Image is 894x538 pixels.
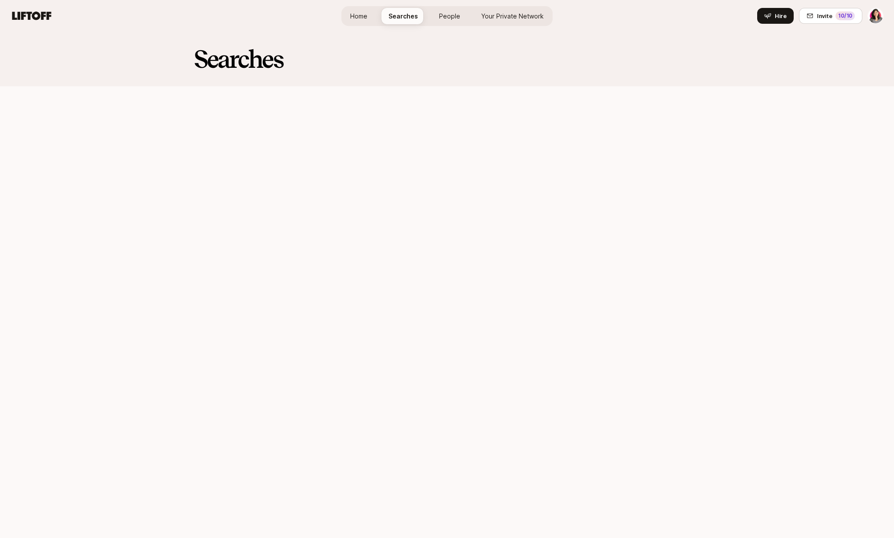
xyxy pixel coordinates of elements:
[350,12,367,20] span: Home
[432,8,467,24] a: People
[868,8,883,23] img: Lilly Hernandez
[868,8,883,24] button: Lilly Hernandez
[439,12,460,20] span: People
[381,8,425,24] a: Searches
[388,12,418,20] span: Searches
[775,11,787,20] span: Hire
[817,11,832,20] span: Invite
[343,8,374,24] a: Home
[481,12,544,20] span: Your Private Network
[474,8,551,24] a: Your Private Network
[799,8,862,24] button: Invite10/10
[835,11,855,20] div: 10 /10
[194,46,700,72] h2: Searches
[757,8,794,24] button: Hire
